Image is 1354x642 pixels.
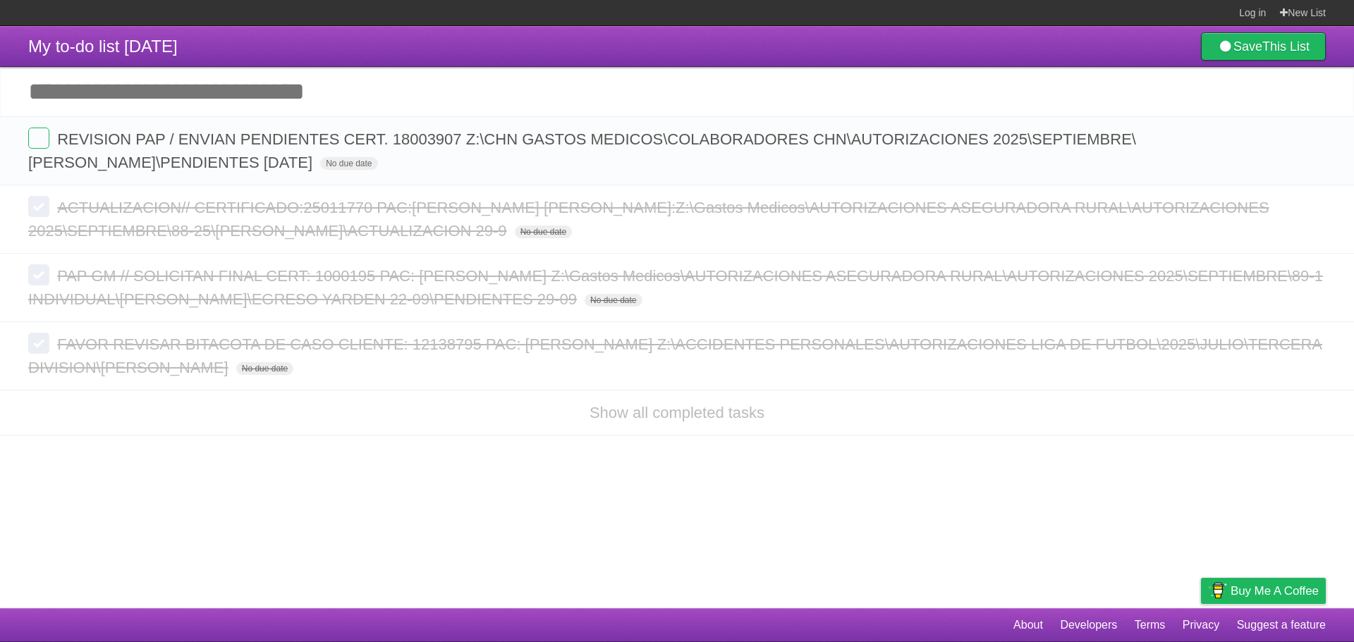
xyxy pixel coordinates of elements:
img: Buy me a coffee [1208,579,1227,603]
a: SaveThis List [1201,32,1326,61]
span: No due date [236,362,293,375]
span: FAVOR REVISAR BITACOTA DE CASO CLIENTE: 12138795 PAC: [PERSON_NAME] Z:\ACCIDENTES PERSONALES\AUTO... [28,335,1322,376]
span: My to-do list [DATE] [28,37,178,56]
a: Suggest a feature [1237,612,1326,638]
span: ACTUALIZACION// CERTIFICADO:25011770 PAC:[PERSON_NAME] [PERSON_NAME]:Z:\Gastos Medicos\AUTORIZACI... [28,199,1269,240]
span: No due date [320,157,377,170]
label: Done [28,196,49,217]
a: About [1013,612,1043,638]
a: Developers [1060,612,1117,638]
span: No due date [515,226,572,238]
label: Done [28,128,49,149]
span: PAP GM // SOLICITAN FINAL CERT: 1000195 PAC: [PERSON_NAME] Z:\Gastos Medicos\AUTORIZACIONES ASEGU... [28,267,1323,308]
b: This List [1262,39,1310,54]
a: Buy me a coffee [1201,578,1326,604]
a: Show all completed tasks [590,404,764,421]
a: Privacy [1183,612,1219,638]
label: Done [28,333,49,354]
span: No due date [585,294,642,307]
a: Terms [1135,612,1166,638]
span: REVISION PAP / ENVIAN PENDIENTES CERT. 18003907 Z:\CHN GASTOS MEDICOS\COLABORADORES CHN\AUTORIZAC... [28,130,1136,171]
span: Buy me a coffee [1231,579,1319,603]
label: Done [28,264,49,285]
